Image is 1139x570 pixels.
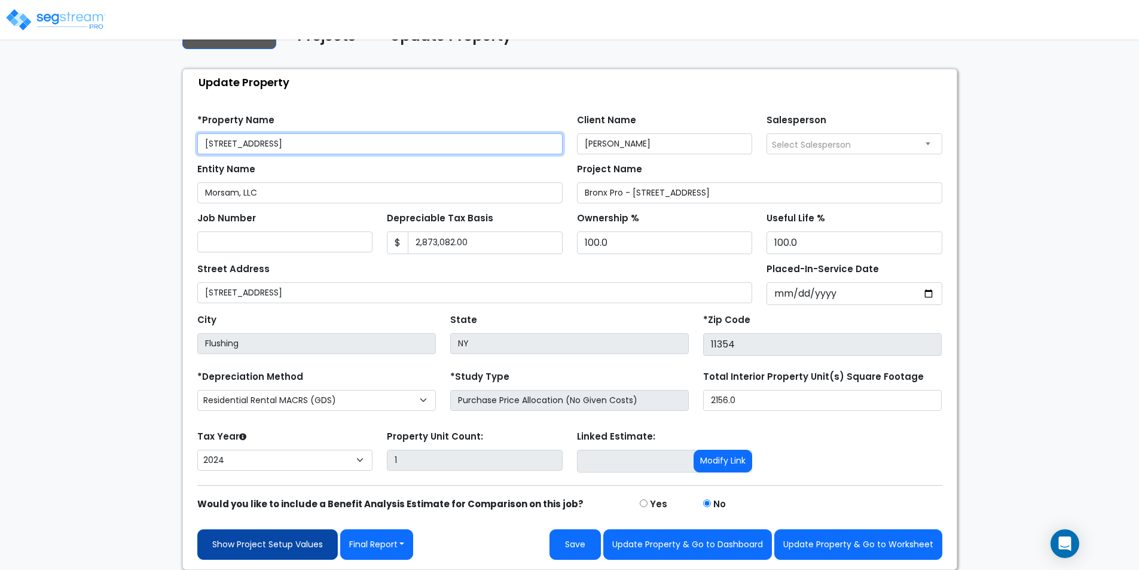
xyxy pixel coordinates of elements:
[381,28,512,53] a: Update Property
[450,370,509,384] label: *Study Type
[387,450,563,471] input: Building Count
[197,430,246,444] label: Tax Year
[577,231,753,254] input: Ownership
[549,529,601,560] button: Save
[197,282,753,303] input: Street Address
[197,212,256,225] label: Job Number
[5,8,106,32] img: logo_pro_r.png
[1051,529,1079,558] div: Open Intercom Messenger
[387,212,493,225] label: Depreciable Tax Basis
[197,114,274,127] label: *Property Name
[340,529,414,560] button: Final Report
[774,529,942,560] button: Update Property & Go to Worksheet
[387,231,408,254] span: $
[197,133,563,154] input: Property Name
[408,231,563,254] input: 0.00
[450,313,477,327] label: State
[703,313,750,327] label: *Zip Code
[577,430,655,444] label: Linked Estimate:
[703,390,942,411] input: total square foot
[197,182,563,203] input: Entity Name
[577,182,942,203] input: Project Name
[197,263,270,276] label: Street Address
[197,529,338,560] a: Show Project Setup Values
[603,529,772,560] button: Update Property & Go to Dashboard
[197,313,216,327] label: City
[577,163,642,176] label: Project Name
[189,69,957,95] div: Update Property
[197,163,255,176] label: Entity Name
[703,333,942,356] input: Zip Code
[577,133,753,154] input: Client Name
[713,498,726,511] label: No
[650,498,667,511] label: Yes
[197,498,584,510] strong: Would you like to include a Benefit Analysis Estimate for Comparison on this job?
[577,212,639,225] label: Ownership %
[387,430,483,444] label: Property Unit Count:
[767,263,879,276] label: Placed-In-Service Date
[703,370,924,384] label: Total Interior Property Unit(s) Square Footage
[577,114,636,127] label: Client Name
[767,212,825,225] label: Useful Life %
[288,28,356,53] a: Projects
[767,114,826,127] label: Salesperson
[772,139,851,151] span: Select Salesperson
[767,231,942,254] input: Depreciation
[694,450,752,473] button: Modify Link
[197,370,303,384] label: *Depreciation Method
